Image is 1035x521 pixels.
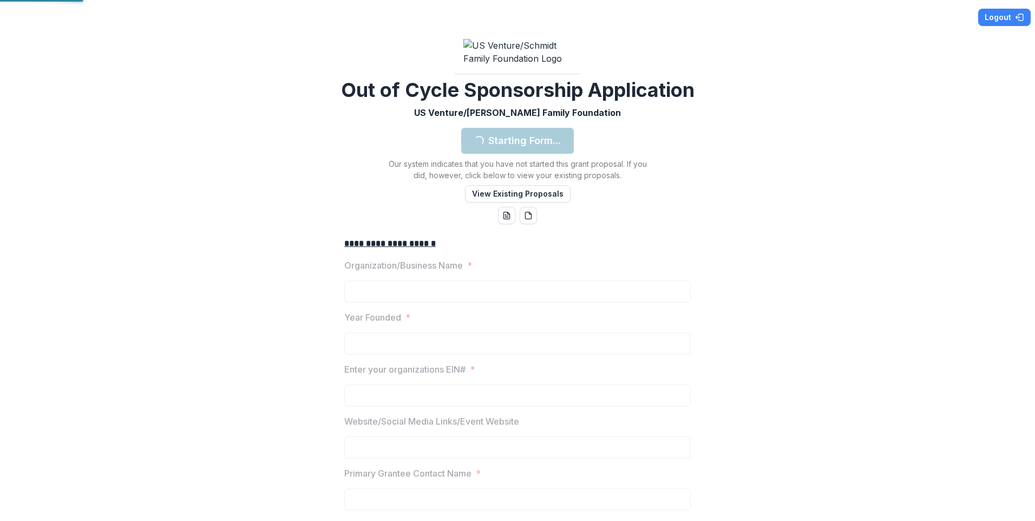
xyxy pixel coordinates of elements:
[465,185,571,203] button: View Existing Proposals
[461,128,574,154] button: Starting Form...
[520,207,537,224] button: pdf-download
[341,79,695,102] h2: Out of Cycle Sponsorship Application
[978,9,1031,26] button: Logout
[414,106,621,119] p: US Venture/[PERSON_NAME] Family Foundation
[344,415,519,428] p: Website/Social Media Links/Event Website
[344,311,401,324] p: Year Founded
[344,363,466,376] p: Enter your organizations EIN#
[344,467,471,480] p: Primary Grantee Contact Name
[344,259,463,272] p: Organization/Business Name
[463,39,572,65] img: US Venture/Schmidt Family Foundation Logo
[382,158,653,181] p: Our system indicates that you have not started this grant proposal. If you did, however, click be...
[498,207,515,224] button: word-download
